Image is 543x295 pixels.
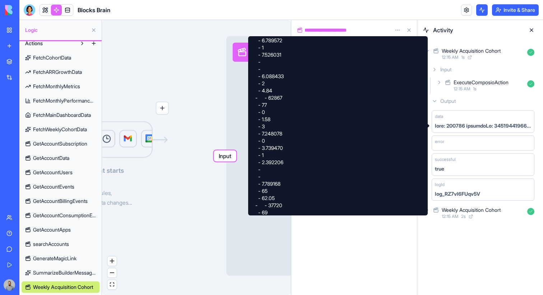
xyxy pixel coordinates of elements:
span: Blocks Brain [78,6,110,14]
img: Logic [66,121,169,159]
a: GenerateMagicLink [22,253,99,264]
span: Forms, schedules, webhooks, data changes... [66,190,132,206]
span: error [435,139,444,144]
span: logId [435,182,445,187]
div: true [435,165,444,172]
span: Weekly Acquisition Cohort [33,284,93,291]
a: FetchWeeklyCohortData [22,124,99,135]
span: SummarizeBuilderMessages [33,269,96,276]
a: Weekly Acquisition Cohort [22,281,99,293]
div: ExecuteComposioAction [454,79,509,86]
span: GetAccountBillingEvents [33,198,88,205]
div: LogicChoose what startsthis actionForms, schedules,webhooks, data changes... [66,76,169,207]
span: GetAccountConsumptionEvents [33,212,96,219]
button: fit view [107,280,117,290]
button: zoom in [107,256,117,266]
a: FetchMonthlyMetrics [22,81,99,92]
img: image_123650291_bsq8ao.jpg [4,279,15,291]
img: logo [5,5,50,15]
span: FetchARRGrowthData [33,68,82,76]
a: GetAccountData [22,152,99,164]
div: log_RZ7vl6FUqv5V [435,190,480,198]
span: FetchMonthlyMetrics [33,83,80,90]
span: GetAccountApps [33,226,71,233]
a: searchAccounts [22,238,99,250]
div: Weekly Acquisition Cohort [442,47,501,54]
button: Invite & Share [492,4,539,16]
a: FetchMainDashboardData [22,109,99,121]
div: lore: 200786 ipsumdoLo: 3451944196687 sita: - - 71248 - 743 - 5 - 8.70 - 5 - 7.363833 - 2 - 8.149... [435,122,531,129]
a: GetAccountEvents [22,181,99,192]
span: Choose what starts this action [66,166,169,185]
span: Output [440,97,456,105]
span: FetchMainDashboardData [33,111,91,119]
div: InputWeekly Acquisition CohortExtract data from Snowflake about the performance of the acquisition [226,36,466,276]
a: GetAccountSubscription [22,138,99,149]
span: GetAccountSubscription [33,140,87,147]
button: Actions [22,38,76,49]
a: GetAccountApps [22,224,99,235]
span: data [435,114,443,119]
a: GetAccountUsers [22,167,99,178]
a: SummarizeBuilderMessages [22,267,99,279]
span: GetAccountData [33,154,69,162]
button: zoom out [107,268,117,278]
span: 1 s [473,86,477,92]
span: searchAccounts [33,241,69,248]
a: FetchCohortData [22,52,99,63]
div: Weekly Acquisition Cohort [442,206,501,214]
span: successful [435,157,456,162]
a: GetAccountConsumptionEvents [22,210,99,221]
span: FetchMonthlyPerformanceMetrics [33,97,96,104]
span: Input [440,66,451,73]
span: Actions [25,40,43,47]
a: GetAccountBillingEvents [22,195,99,207]
span: 12:15 AM [454,86,470,92]
span: FetchCohortData [33,54,71,61]
a: FetchMonthlyPerformanceMetrics [22,95,99,106]
span: 12:15 AM [442,54,458,60]
div: lore: 200786 ipsumdoLo: 3451944196687 sita: - - 71248 - 743 - 5 - 8.70 - 5 - 7.363833 - 2 - 8.149... [248,36,428,215]
span: 2 s [461,214,466,219]
span: GenerateMagicLink [33,255,76,262]
span: FetchWeeklyCohortData [33,126,87,133]
span: Logic [25,27,88,34]
span: GetAccountEvents [33,183,74,190]
span: 1 s [461,54,465,60]
span: Activity [433,26,521,34]
span: 12:15 AM [442,214,458,219]
span: Input [214,150,236,161]
a: FetchARRGrowthData [22,66,99,78]
span: GetAccountUsers [33,169,73,176]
